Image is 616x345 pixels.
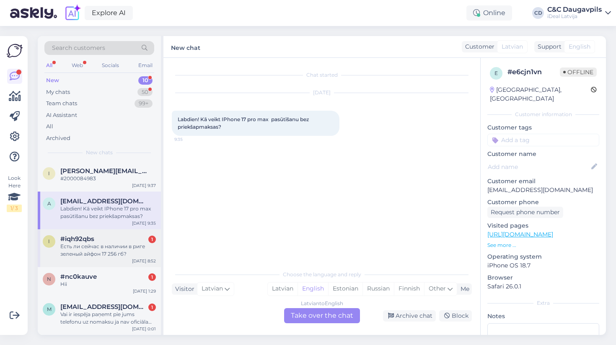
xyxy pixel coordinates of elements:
div: Customer [462,42,494,51]
span: Offline [560,67,597,77]
div: Choose the language and reply [172,271,472,278]
div: Take over the chat [284,308,360,323]
div: [DATE] [172,89,472,96]
span: Search customers [52,44,105,52]
div: Socials [100,60,121,71]
div: Russian [362,283,394,295]
span: agnesetumbile@gmail.com [60,197,148,205]
div: 10 [138,76,153,85]
div: Archive chat [383,310,436,322]
span: i [48,238,50,244]
span: ingus@rkenergija.lv [60,167,148,175]
div: [DATE] 1:29 [133,288,156,294]
div: Request phone number [487,207,563,218]
div: Chat started [172,71,472,79]
div: # e6cjn1vn [507,67,560,77]
p: Browser [487,273,599,282]
div: Есть ли сейчас в наличии в риге зеленый айфон 17 256 гб? [60,243,156,258]
div: [DATE] 9:35 [132,220,156,226]
div: All [46,122,53,131]
p: Customer tags [487,123,599,132]
p: [EMAIL_ADDRESS][DOMAIN_NAME] [487,186,599,195]
div: Me [457,285,469,293]
span: Labdien! Kā veikt IPhone 17 pro max pasūtīšanu bez priekšapmaksas? [178,116,310,130]
input: Add name [488,162,590,171]
img: explore-ai [64,4,81,22]
span: m [47,306,52,312]
span: #iqh92qbs [60,235,94,243]
div: Block [439,310,472,322]
p: Customer email [487,177,599,186]
p: Visited pages [487,221,599,230]
p: iPhone OS 18.7 [487,261,599,270]
span: i [48,170,50,176]
div: C&C Daugavpils [547,6,602,13]
span: 9:35 [174,136,206,143]
div: 1 [148,273,156,281]
p: Customer name [487,150,599,158]
div: Team chats [46,99,77,108]
div: Extra [487,299,599,307]
div: Web [70,60,85,71]
div: Support [534,42,562,51]
a: C&C DaugavpilsiDeal Latvija [547,6,611,20]
div: [DATE] 8:52 [132,258,156,264]
span: Latvian [502,42,523,51]
div: Visitor [172,285,194,293]
span: Latvian [202,284,223,293]
a: Explore AI [85,6,133,20]
p: Safari 26.0.1 [487,282,599,291]
div: 1 [148,236,156,243]
div: My chats [46,88,70,96]
div: 99+ [135,99,153,108]
span: e [494,70,498,76]
span: New chats [86,149,113,156]
div: Finnish [394,283,424,295]
div: Estonian [328,283,362,295]
span: a [47,200,51,207]
div: Archived [46,134,70,143]
a: [URL][DOMAIN_NAME] [487,231,553,238]
span: #nc0kauve [60,273,97,280]
div: Latvian [268,283,298,295]
div: iDeal Latvija [547,13,602,20]
p: Customer phone [487,198,599,207]
div: Email [137,60,154,71]
div: #2000084983 [60,175,156,182]
div: Vai ir iespēja paņemt pie jums telefonu uz nomaksu ja nav oficiāla darba bet ir ienākumi uz konta? [60,311,156,326]
div: 1 [148,303,156,311]
div: Look Here [7,174,22,212]
div: Hii [60,280,156,288]
img: Askly Logo [7,43,23,59]
div: Labdien! Kā veikt IPhone 17 pro max pasūtīšanu bez priekšapmaksas? [60,205,156,220]
span: martalunte@inbox.lv [60,303,148,311]
div: Online [466,5,512,21]
p: Operating system [487,252,599,261]
span: n [47,276,51,282]
div: 50 [137,88,153,96]
div: [GEOGRAPHIC_DATA], [GEOGRAPHIC_DATA] [490,86,591,103]
div: AI Assistant [46,111,77,119]
div: Latvian to English [301,300,343,307]
p: Notes [487,312,599,321]
div: Customer information [487,111,599,118]
span: English [569,42,590,51]
label: New chat [171,41,200,52]
p: See more ... [487,241,599,249]
div: 1 / 3 [7,205,22,212]
input: Add a tag [487,134,599,146]
div: English [298,283,328,295]
div: [DATE] 9:37 [132,182,156,189]
span: Other [429,285,446,292]
div: New [46,76,59,85]
div: All [44,60,54,71]
div: CD [532,7,544,19]
div: [DATE] 0:01 [132,326,156,332]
